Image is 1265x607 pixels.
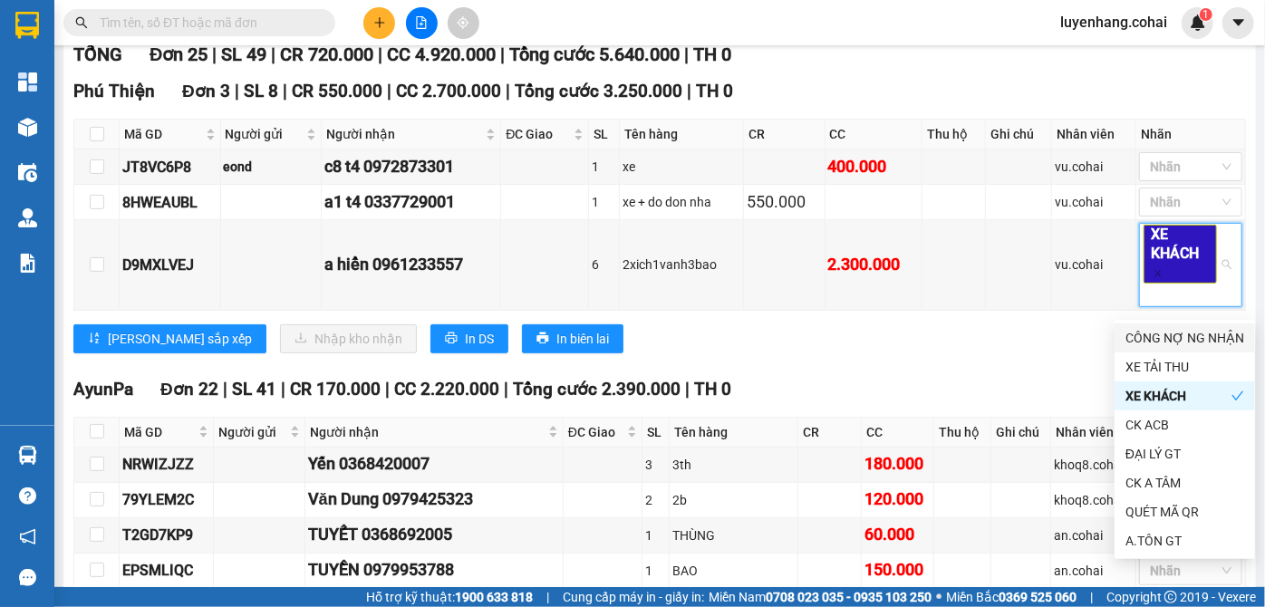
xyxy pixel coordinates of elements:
strong: 1900 633 818 [455,590,533,604]
th: Nhân viên [1051,418,1136,448]
sup: 1 [1200,8,1212,21]
span: 1 [1202,8,1209,21]
th: CR [744,120,825,149]
div: 120.000 [864,487,932,512]
span: CR 720.000 [280,43,373,65]
span: | [235,81,239,101]
span: ĐC Giao [506,124,570,144]
div: 550.000 [747,189,821,215]
div: Nhãn [1141,124,1241,144]
strong: 0369 525 060 [999,590,1077,604]
th: Tên hàng [620,120,745,149]
div: XE KHÁCH [1115,381,1255,410]
img: solution-icon [18,254,37,273]
div: 79YLEM2C [122,488,210,511]
div: D9MXLVEJ [122,254,217,276]
span: | [500,43,505,65]
span: TỔNG [73,43,122,65]
span: | [685,379,690,400]
th: CC [862,418,935,448]
span: plus [373,16,386,29]
div: T2GD7KP9 [122,524,210,546]
div: XE TẢI THU [1125,357,1244,377]
span: | [281,379,285,400]
span: | [687,81,691,101]
div: 3 [645,455,666,475]
div: xe + do don nha [623,192,741,212]
button: printerIn DS [430,324,508,353]
div: Yến 0368420007 [308,451,560,477]
span: CC 2.700.000 [396,81,501,101]
div: CÔNG NỢ NG NHẬN [1125,328,1244,348]
div: 1 [592,157,615,177]
th: Tên hàng [670,418,798,448]
span: | [387,81,391,101]
span: | [504,379,508,400]
span: [PERSON_NAME] sắp xếp [108,329,252,349]
span: Đơn 25 [150,43,208,65]
span: Đơn 3 [182,81,230,101]
div: TUYẾT 0368692005 [308,522,560,547]
td: D9MXLVEJ [120,220,221,310]
div: eond [224,157,319,177]
th: Thu hộ [934,418,991,448]
span: CR 170.000 [290,379,381,400]
span: printer [536,332,549,346]
button: caret-down [1222,7,1254,39]
img: warehouse-icon [18,118,37,137]
span: Mã GD [124,124,202,144]
div: 2.300.000 [828,252,920,277]
img: warehouse-icon [18,446,37,465]
span: Tổng cước 3.250.000 [515,81,682,101]
span: CC 4.920.000 [387,43,496,65]
span: Đơn 22 [160,379,218,400]
td: JT8VC6P8 [120,149,221,185]
div: EPSMLIQC [122,559,210,582]
div: 3th [672,455,795,475]
span: | [378,43,382,65]
span: In DS [465,329,494,349]
div: 1 [592,192,615,212]
img: logo-vxr [15,12,39,39]
span: | [506,81,510,101]
span: TH 0 [693,43,731,65]
th: CC [826,120,923,149]
td: T2GD7KP9 [120,518,214,554]
div: QUÉT MÃ QR [1125,502,1244,522]
th: Thu hộ [922,120,985,149]
span: aim [457,16,469,29]
span: TH 0 [694,379,731,400]
span: copyright [1164,591,1177,603]
span: Người gửi [218,422,286,442]
div: Văn Dung 0979425323 [308,487,560,512]
span: In biên lai [556,329,609,349]
span: check [1231,390,1244,402]
div: a hiển 0961233557 [324,252,497,277]
button: sort-ascending[PERSON_NAME] sắp xếp [73,324,266,353]
span: | [546,587,549,607]
span: file-add [415,16,428,29]
span: notification [19,528,36,545]
span: | [684,43,689,65]
span: AyunPa [73,379,133,400]
strong: 0708 023 035 - 0935 103 250 [766,590,932,604]
th: Ghi chú [986,120,1052,149]
div: a1 t4 0337729001 [324,189,497,215]
div: ĐẠI LÝ GT [1125,444,1244,464]
div: vu.cohai [1055,157,1133,177]
img: warehouse-icon [18,163,37,182]
div: QUÉT MÃ QR [1115,497,1255,526]
div: 8HWEAUBL [122,191,217,214]
div: CK ACB [1115,410,1255,439]
div: ĐẠI LÝ GT [1115,439,1255,468]
span: Người nhận [326,124,482,144]
div: 2 [645,490,666,510]
span: Miền Bắc [946,587,1077,607]
div: vu.cohai [1055,255,1133,275]
span: caret-down [1231,14,1247,31]
div: 6 [592,255,615,275]
span: | [223,379,227,400]
th: Ghi chú [991,418,1051,448]
div: 2xich1vanh3bao [623,255,741,275]
span: Tổng cước 5.640.000 [509,43,680,65]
